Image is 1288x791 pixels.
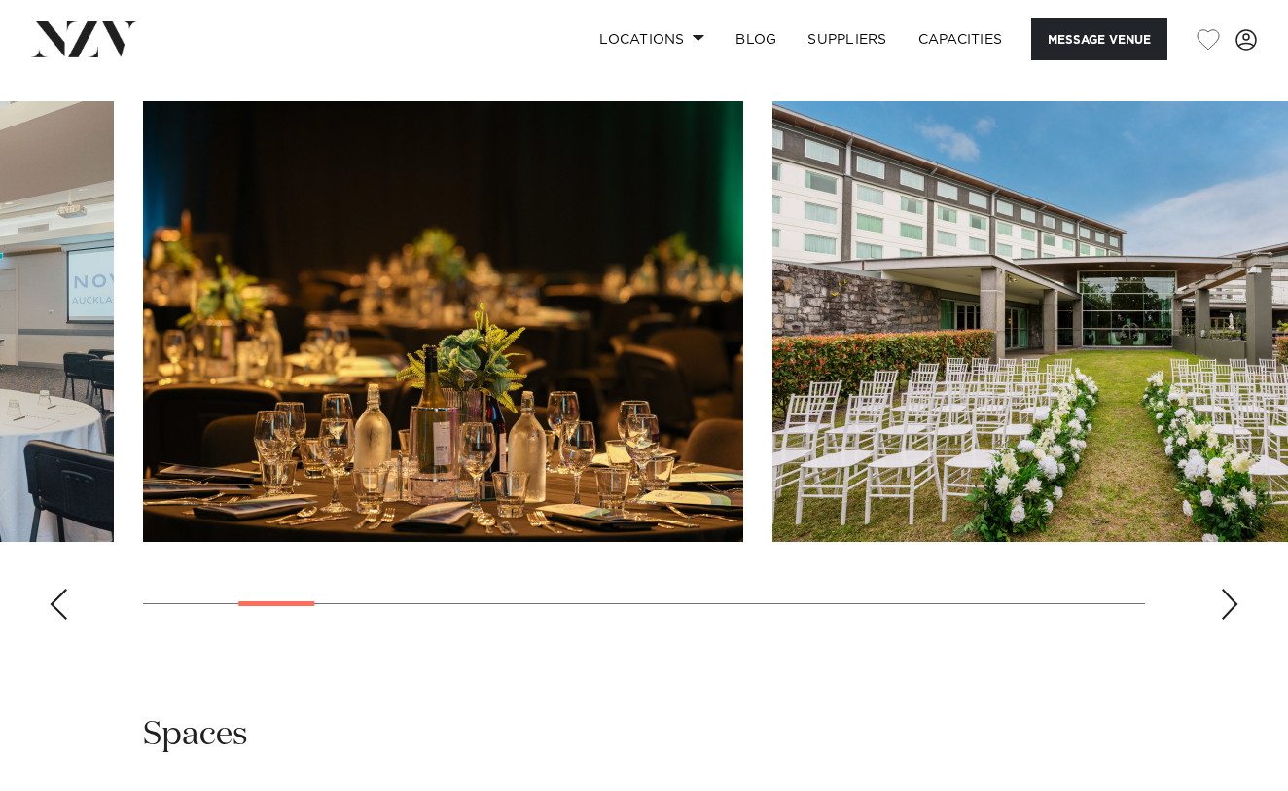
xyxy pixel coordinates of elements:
[143,101,743,542] swiper-slide: 3 / 21
[584,18,720,60] a: Locations
[1031,18,1167,60] button: Message Venue
[31,21,137,56] img: nzv-logo.png
[903,18,1019,60] a: Capacities
[720,18,792,60] a: BLOG
[143,713,248,757] h2: Spaces
[792,18,902,60] a: SUPPLIERS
